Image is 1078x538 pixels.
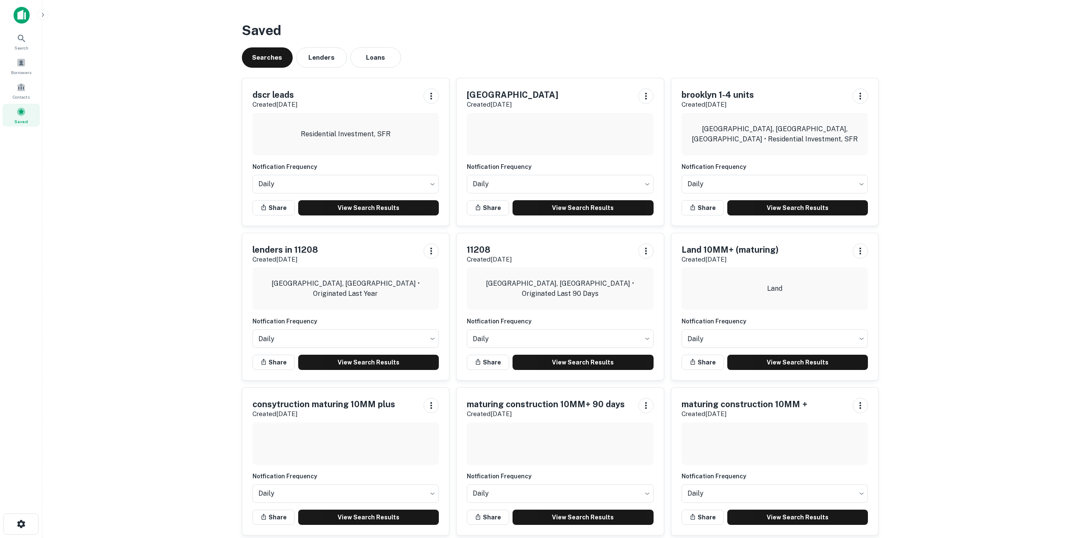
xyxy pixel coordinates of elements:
button: Share [252,510,295,525]
button: Share [252,200,295,215]
h5: 11208 [467,243,512,256]
p: Created [DATE] [252,254,318,265]
p: Created [DATE] [682,254,779,265]
span: Borrowers [11,69,31,76]
button: Lenders [296,47,347,68]
a: View Search Results [298,200,439,215]
h5: consytruction maturing 10MM plus [252,398,395,411]
div: Without label [252,172,439,196]
a: Borrowers [3,55,40,77]
h5: [GEOGRAPHIC_DATA] [467,88,558,101]
h5: lenders in 11208 [252,243,318,256]
button: Searches [242,47,293,68]
a: Contacts [3,79,40,102]
h6: Notfication Frequency [467,317,654,326]
p: Created [DATE] [467,254,512,265]
div: Without label [682,172,868,196]
button: Share [682,200,724,215]
iframe: Chat Widget [1036,470,1078,511]
h3: Saved [242,20,879,41]
button: Share [682,355,724,370]
p: Created [DATE] [467,99,558,110]
h6: Notfication Frequency [682,472,868,481]
a: View Search Results [513,510,654,525]
button: Share [467,200,509,215]
h6: Notfication Frequency [467,162,654,171]
a: View Search Results [298,355,439,370]
button: Loans [350,47,401,68]
h6: Notfication Frequency [682,317,868,326]
span: Search [14,44,28,51]
div: Without label [682,482,868,505]
h5: dscr leads [252,88,297,101]
a: Saved [3,104,40,127]
button: Share [467,510,509,525]
p: Created [DATE] [252,99,297,110]
p: [GEOGRAPHIC_DATA], [GEOGRAPHIC_DATA] • Originated Last 90 Days [474,279,647,299]
p: Created [DATE] [682,99,754,110]
a: Search [3,30,40,53]
button: Share [467,355,509,370]
div: Without label [252,327,439,350]
h6: Notfication Frequency [252,317,439,326]
p: Created [DATE] [252,409,395,419]
a: View Search Results [298,510,439,525]
div: Without label [467,327,654,350]
img: capitalize-icon.png [14,7,30,24]
span: Contacts [13,94,30,100]
h5: Land 10MM+ (maturing) [682,243,779,256]
p: [GEOGRAPHIC_DATA], [GEOGRAPHIC_DATA], [GEOGRAPHIC_DATA] • Residential Investment, SFR [688,124,862,144]
a: View Search Results [727,510,868,525]
button: Share [252,355,295,370]
a: View Search Results [727,355,868,370]
h5: brooklyn 1-4 units [682,88,754,101]
h6: Notfication Frequency [682,162,868,171]
h6: Notfication Frequency [252,472,439,481]
h6: Notfication Frequency [252,162,439,171]
p: Created [DATE] [682,409,807,419]
div: Without label [252,482,439,505]
a: View Search Results [513,355,654,370]
a: View Search Results [727,200,868,215]
div: Without label [467,482,654,505]
p: Residential Investment, SFR [301,129,391,139]
h5: maturing construction 10MM+ 90 days [467,398,625,411]
a: View Search Results [513,200,654,215]
div: Without label [467,172,654,196]
p: Created [DATE] [467,409,625,419]
h5: maturing construction 10MM + [682,398,807,411]
p: Land [767,284,782,294]
p: [GEOGRAPHIC_DATA], [GEOGRAPHIC_DATA] • Originated Last Year [259,279,432,299]
span: Saved [14,118,28,125]
div: Without label [682,327,868,350]
button: Share [682,510,724,525]
h6: Notfication Frequency [467,472,654,481]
